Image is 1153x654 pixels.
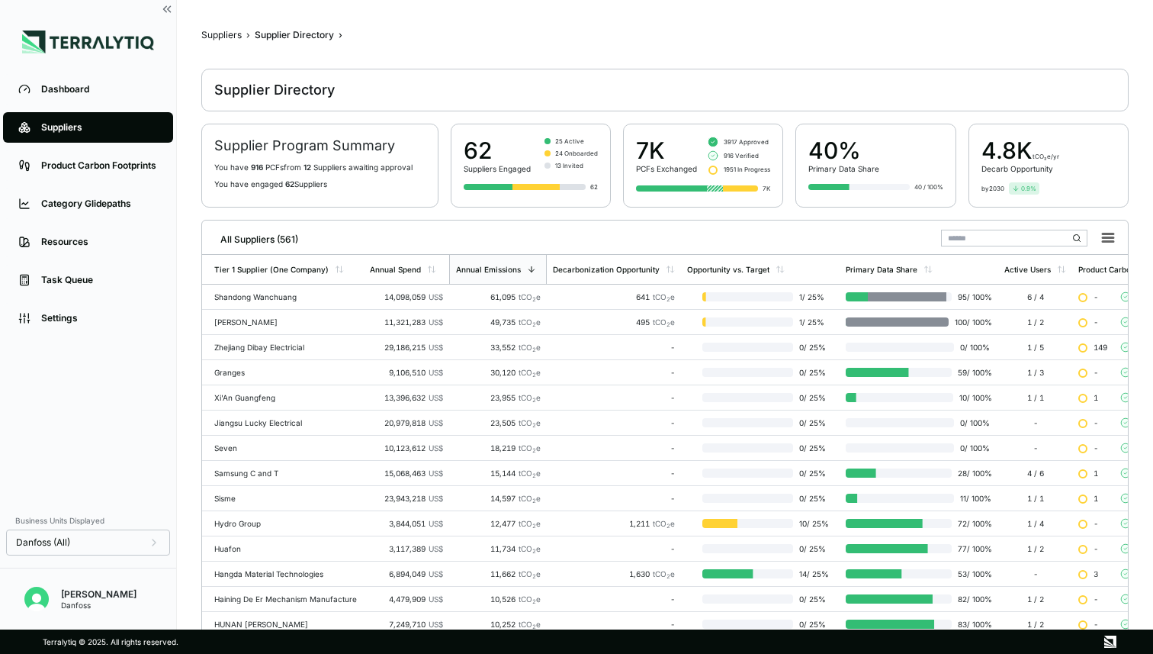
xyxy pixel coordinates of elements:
div: Decarbonization Opportunity [553,265,660,274]
div: Resources [41,236,158,248]
div: 6,894,049 [370,569,443,578]
div: 1 / 2 [1004,620,1066,629]
span: 10 / 25 % [793,519,833,528]
span: 11 / 100 % [954,494,992,503]
div: Settings [41,312,158,324]
div: - [553,594,675,604]
sub: 2 [532,372,536,379]
sub: 2 [532,623,536,630]
div: 62 [590,182,598,192]
div: Supplier Directory [255,29,334,41]
div: - [553,418,675,427]
div: 1 / 2 [1004,544,1066,553]
div: 30,120 [455,368,541,377]
span: 0 / 25 % [793,544,833,553]
div: HUNAN [PERSON_NAME] [214,620,358,629]
div: 7K [763,184,770,193]
div: 15,068,463 [370,469,443,478]
div: Decarb Opportunity [981,164,1059,173]
div: 40 / 100% [914,182,943,192]
span: 77 / 100 % [952,544,992,553]
span: - [1094,620,1098,629]
span: 3917 Approved [724,137,769,147]
div: Granges [214,368,358,377]
span: US$ [429,594,443,604]
div: 4 / 6 [1004,469,1066,478]
div: Seven [214,443,358,453]
span: tCO₂e/yr [1033,153,1059,160]
div: 15,144 [455,469,541,478]
div: 1,211 [553,519,675,528]
div: - [553,443,675,453]
img: Nitin Shetty [24,587,49,611]
span: tCO e [519,544,541,553]
div: Tier 1 Supplier (One Company) [214,265,329,274]
span: 72 / 100 % [952,519,992,528]
div: [PERSON_NAME] [61,588,136,601]
div: 20,979,818 [370,418,443,427]
span: US$ [429,494,443,503]
span: tCO e [653,317,675,327]
span: tCO e [519,519,541,528]
div: Suppliers Engaged [464,164,531,173]
span: US$ [429,343,443,352]
sub: 2 [532,447,536,454]
div: 1 / 2 [1004,317,1066,327]
div: by 2030 [981,184,1004,193]
span: tCO e [519,292,541,301]
div: - [1004,443,1066,453]
span: US$ [429,569,443,578]
div: Danfoss [61,601,136,610]
div: Suppliers [41,121,158,134]
span: 0.9 % [1021,184,1036,193]
p: You have engaged Suppliers [214,179,426,188]
span: 0 / 25 % [793,594,833,604]
div: Supplier Directory [214,81,335,99]
span: 25 Active [555,137,584,146]
span: US$ [429,317,443,327]
div: Primary Data Share [808,164,879,173]
span: › [246,29,250,41]
sub: 2 [532,598,536,605]
span: 0 / 25 % [793,393,833,402]
span: - [1094,292,1098,301]
sub: 2 [532,397,536,404]
div: - [553,368,675,377]
div: - [1004,418,1066,427]
span: 1 [1094,393,1098,402]
sub: 2 [666,321,670,328]
div: - [1004,569,1066,578]
button: Open user button [18,581,55,617]
div: - [553,393,675,402]
div: Category Glidepaths [41,198,158,210]
span: 1951 In Progress [724,165,770,174]
div: Hydro Group [214,519,358,528]
span: - [1094,544,1098,553]
span: 0 / 100 % [954,343,992,352]
div: 49,735 [455,317,541,327]
span: tCO e [519,368,541,377]
div: 11,321,283 [370,317,443,327]
span: 916 Verified [724,151,759,160]
div: 1 / 1 [1004,393,1066,402]
span: US$ [429,620,443,629]
div: 3,117,389 [370,544,443,553]
div: 10,123,612 [370,443,443,453]
div: 33,552 [455,343,541,352]
span: 0 / 25 % [793,620,833,629]
sub: 2 [532,422,536,429]
span: tCO e [653,292,675,301]
h2: Supplier Program Summary [214,137,426,155]
div: 1 / 4 [1004,519,1066,528]
div: 11,734 [455,544,541,553]
div: 1 / 3 [1004,368,1066,377]
span: 13 Invited [555,161,583,170]
div: Jiangsu Lucky Electrical [214,418,358,427]
div: Product Carbon Footprints [41,159,158,172]
div: 495 [553,317,675,327]
div: Hangda Material Technologies [214,569,358,578]
sub: 2 [666,523,670,530]
span: tCO e [519,418,541,427]
span: 24 Onboarded [555,149,598,158]
div: - [553,544,675,553]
